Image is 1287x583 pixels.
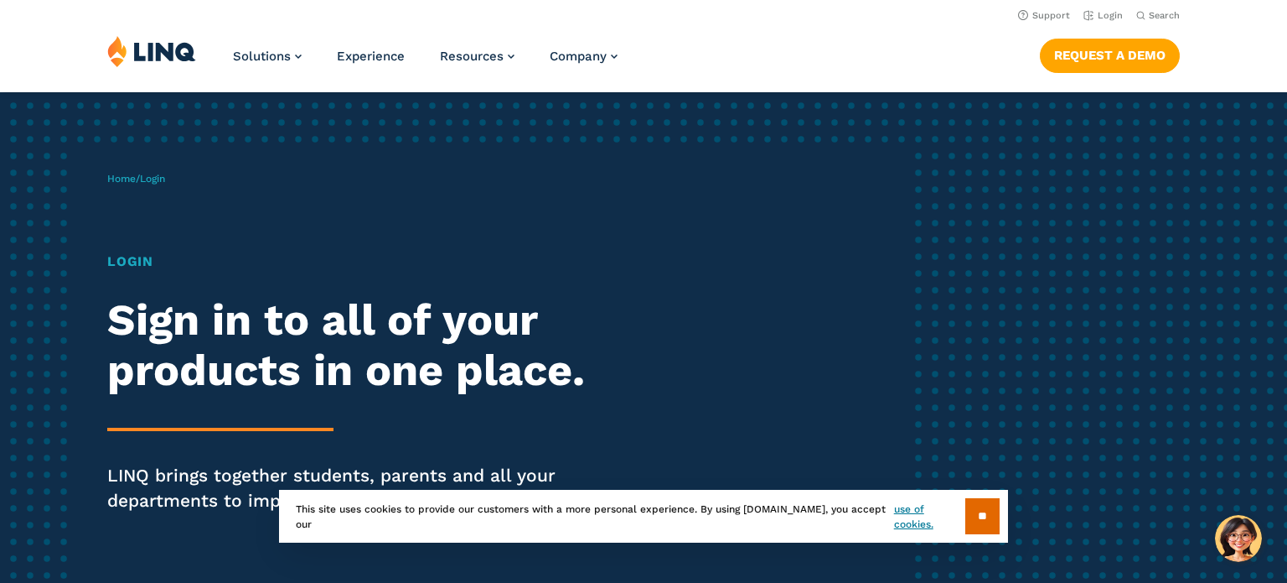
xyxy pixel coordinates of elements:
[140,173,165,185] span: Login
[1018,10,1070,21] a: Support
[107,295,603,396] h2: Sign in to all of your products in one place.
[550,49,607,64] span: Company
[233,35,618,91] nav: Primary Navigation
[107,463,603,513] p: LINQ brings together students, parents and all your departments to improve efficiency and transpa...
[550,49,618,64] a: Company
[440,49,514,64] a: Resources
[279,490,1008,543] div: This site uses cookies to provide our customers with a more personal experience. By using [DOMAIN...
[337,49,405,64] a: Experience
[1136,9,1180,22] button: Open Search Bar
[1149,10,1180,21] span: Search
[107,35,196,67] img: LINQ | K‑12 Software
[440,49,504,64] span: Resources
[107,252,603,272] h1: Login
[894,502,965,532] a: use of cookies.
[107,173,165,185] span: /
[1040,35,1180,72] nav: Button Navigation
[1215,515,1262,562] button: Hello, have a question? Let’s chat.
[1040,39,1180,72] a: Request a Demo
[1083,10,1123,21] a: Login
[233,49,302,64] a: Solutions
[233,49,291,64] span: Solutions
[107,173,136,185] a: Home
